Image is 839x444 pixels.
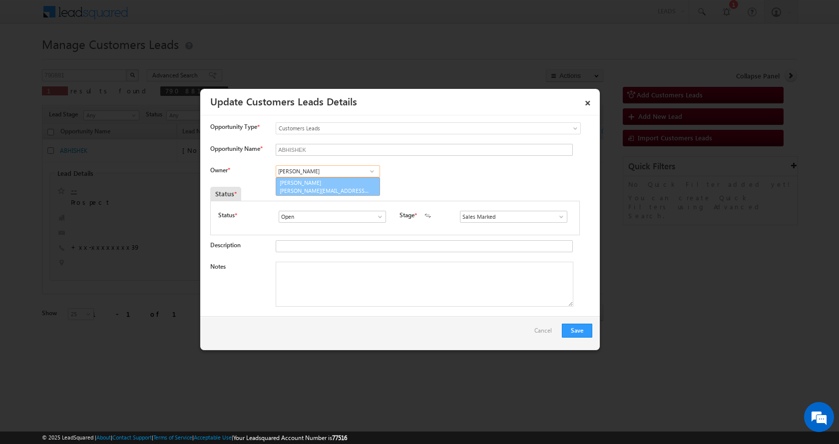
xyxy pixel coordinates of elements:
[164,5,188,29] div: Minimize live chat window
[112,434,152,441] a: Contact Support
[210,263,226,270] label: Notes
[194,434,232,441] a: Acceptable Use
[460,211,567,223] input: Type to Search
[210,94,357,108] a: Update Customers Leads Details
[42,433,347,443] span: © 2025 LeadSquared | | | | |
[210,166,230,174] label: Owner
[279,211,386,223] input: Type to Search
[534,324,557,343] a: Cancel
[52,52,168,65] div: Chat with us now
[371,212,384,222] a: Show All Items
[400,211,415,220] label: Stage
[218,211,235,220] label: Status
[276,122,581,134] a: Customers Leads
[276,124,540,133] span: Customers Leads
[280,187,370,194] span: [PERSON_NAME][EMAIL_ADDRESS][DOMAIN_NAME]
[136,308,181,321] em: Start Chat
[562,324,592,338] button: Save
[210,122,257,131] span: Opportunity Type
[210,187,241,201] div: Status
[552,212,565,222] a: Show All Items
[210,241,241,249] label: Description
[17,52,42,65] img: d_60004797649_company_0_60004797649
[276,165,380,177] input: Type to Search
[96,434,111,441] a: About
[579,92,596,110] a: ×
[276,177,380,196] a: [PERSON_NAME]
[366,166,378,176] a: Show All Items
[153,434,192,441] a: Terms of Service
[332,434,347,442] span: 77516
[233,434,347,442] span: Your Leadsquared Account Number is
[13,92,182,299] textarea: Type your message and hit 'Enter'
[210,145,262,152] label: Opportunity Name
